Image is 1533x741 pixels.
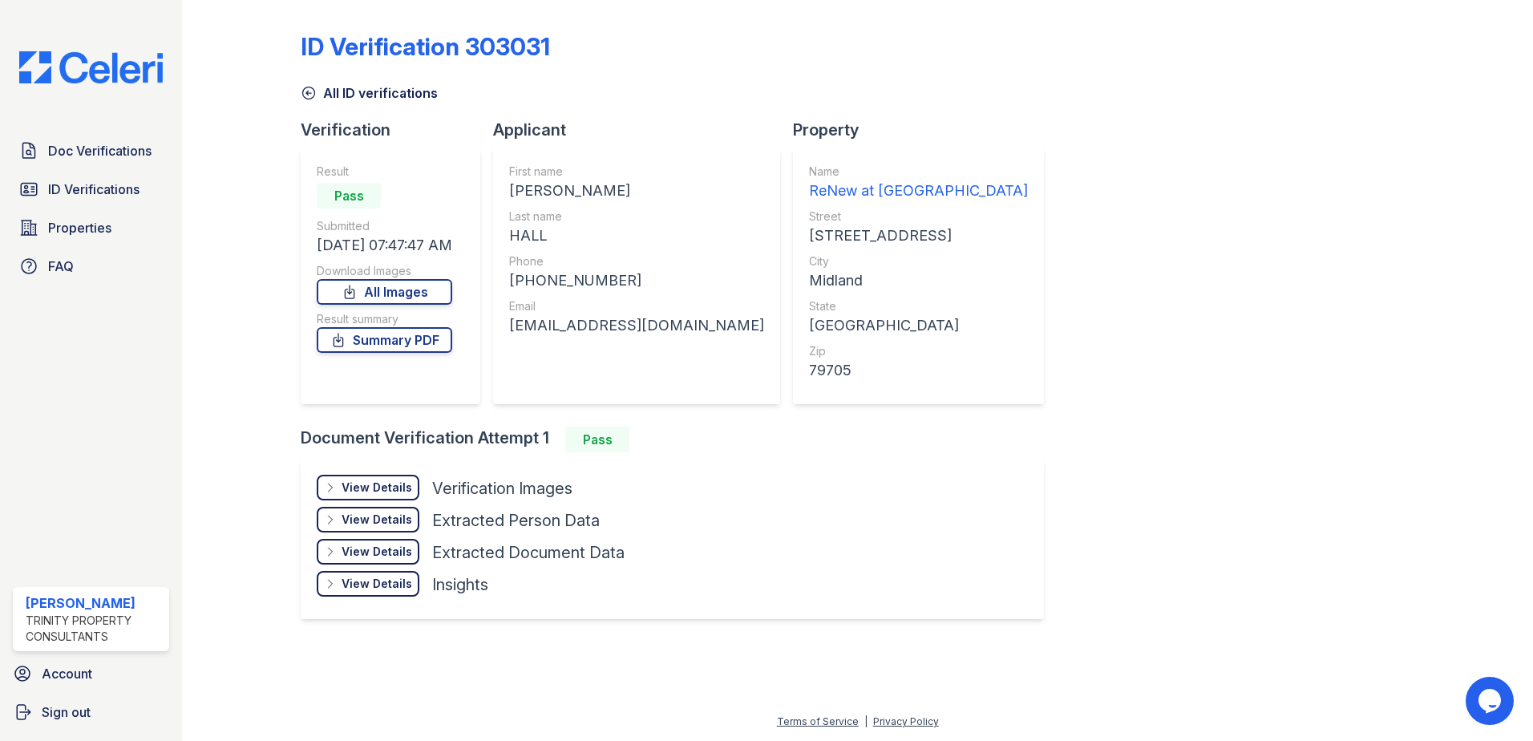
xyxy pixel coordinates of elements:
[509,180,764,202] div: [PERSON_NAME]
[42,664,92,683] span: Account
[873,715,939,727] a: Privacy Policy
[809,314,1028,337] div: [GEOGRAPHIC_DATA]
[317,279,452,305] a: All Images
[809,225,1028,247] div: [STREET_ADDRESS]
[509,269,764,292] div: [PHONE_NUMBER]
[809,359,1028,382] div: 79705
[48,180,140,199] span: ID Verifications
[809,253,1028,269] div: City
[509,298,764,314] div: Email
[864,715,868,727] div: |
[342,480,412,496] div: View Details
[809,180,1028,202] div: ReNew at [GEOGRAPHIC_DATA]
[48,218,111,237] span: Properties
[432,573,488,596] div: Insights
[317,218,452,234] div: Submitted
[317,311,452,327] div: Result summary
[809,298,1028,314] div: State
[6,658,176,690] a: Account
[48,141,152,160] span: Doc Verifications
[509,314,764,337] div: [EMAIL_ADDRESS][DOMAIN_NAME]
[301,427,1057,452] div: Document Verification Attempt 1
[509,209,764,225] div: Last name
[317,234,452,257] div: [DATE] 07:47:47 AM
[26,593,163,613] div: [PERSON_NAME]
[432,541,625,564] div: Extracted Document Data
[809,164,1028,180] div: Name
[6,51,176,83] img: CE_Logo_Blue-a8612792a0a2168367f1c8372b55b34899dd931a85d93a1a3d3e32e68fde9ad4.png
[48,257,74,276] span: FAQ
[42,703,91,722] span: Sign out
[317,164,452,180] div: Result
[6,696,176,728] a: Sign out
[809,269,1028,292] div: Midland
[509,164,764,180] div: First name
[301,32,550,61] div: ID Verification 303031
[432,477,572,500] div: Verification Images
[565,427,629,452] div: Pass
[809,164,1028,202] a: Name ReNew at [GEOGRAPHIC_DATA]
[342,512,412,528] div: View Details
[432,509,600,532] div: Extracted Person Data
[317,263,452,279] div: Download Images
[1466,677,1517,725] iframe: chat widget
[509,253,764,269] div: Phone
[13,212,169,244] a: Properties
[342,544,412,560] div: View Details
[301,83,438,103] a: All ID verifications
[493,119,793,141] div: Applicant
[793,119,1057,141] div: Property
[809,343,1028,359] div: Zip
[13,250,169,282] a: FAQ
[777,715,859,727] a: Terms of Service
[317,183,381,209] div: Pass
[26,613,163,645] div: Trinity Property Consultants
[317,327,452,353] a: Summary PDF
[301,119,493,141] div: Verification
[13,135,169,167] a: Doc Verifications
[13,173,169,205] a: ID Verifications
[809,209,1028,225] div: Street
[342,576,412,592] div: View Details
[509,225,764,247] div: HALL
